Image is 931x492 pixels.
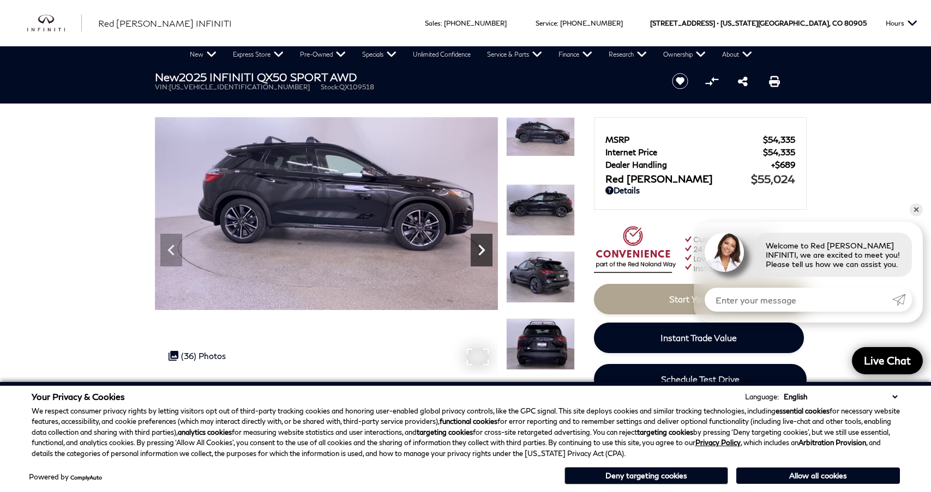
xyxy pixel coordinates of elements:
[763,135,795,144] span: $54,335
[705,288,892,312] input: Enter your message
[471,234,492,266] div: Next
[27,15,82,32] img: INFINITI
[605,185,795,195] a: Details
[605,147,795,157] a: Internet Price $54,335
[425,19,441,27] span: Sales
[637,428,693,436] strong: targeting cookies
[769,75,780,88] a: Print this New 2025 INFINITI QX50 SPORT AWD
[660,332,737,343] span: Instant Trade Value
[557,19,558,27] span: :
[594,364,807,394] a: Schedule Test Drive
[536,19,557,27] span: Service
[763,147,795,157] span: $54,335
[600,46,655,63] a: Research
[32,391,125,402] span: Your Privacy & Cookies
[506,318,575,370] img: New 2025 BLACK OBSIDIAN INFINITI SPORT AWD image 12
[736,467,900,484] button: Allow all cookies
[225,46,292,63] a: Express Store
[605,135,795,144] a: MSRP $54,335
[321,83,339,91] span: Stock:
[661,374,740,384] span: Schedule Test Drive
[771,160,795,169] span: $689
[655,46,714,63] a: Ownership
[605,135,763,144] span: MSRP
[32,406,900,459] p: We respect consumer privacy rights by letting visitors opt out of third-party tracking cookies an...
[695,438,741,447] a: Privacy Policy
[155,71,654,83] h1: 2025 INFINITI QX50 SPORT AWD
[669,294,731,304] span: Start Your Deal
[155,117,498,310] img: New 2025 BLACK OBSIDIAN INFINITI SPORT AWD image 9
[441,19,442,27] span: :
[564,467,728,484] button: Deny targeting cookies
[705,233,744,272] img: Agent profile photo
[745,393,779,400] div: Language:
[440,417,497,426] strong: functional cookies
[182,46,760,63] nav: Main Navigation
[339,83,374,91] span: QX109518
[354,46,405,63] a: Specials
[506,251,575,303] img: New 2025 BLACK OBSIDIAN INFINITI SPORT AWD image 11
[852,347,923,374] a: Live Chat
[444,19,507,27] a: [PHONE_NUMBER]
[892,288,912,312] a: Submit
[163,345,231,366] div: (36) Photos
[668,72,692,90] button: Save vehicle
[417,428,473,436] strong: targeting cookies
[479,46,550,63] a: Service & Parts
[704,73,720,89] button: Compare Vehicle
[98,17,232,30] a: Red [PERSON_NAME] INFINITI
[781,391,900,402] select: Language Select
[405,46,479,63] a: Unlimited Confidence
[714,46,760,63] a: About
[605,160,795,169] a: Dealer Handling $689
[605,173,751,185] span: Red [PERSON_NAME]
[755,233,912,277] div: Welcome to Red [PERSON_NAME] INFINITI, we are excited to meet you! Please tell us how we can assi...
[858,354,916,367] span: Live Chat
[98,18,232,28] span: Red [PERSON_NAME] INFINITI
[738,75,748,88] a: Share this New 2025 INFINITI QX50 SPORT AWD
[594,284,807,314] a: Start Your Deal
[292,46,354,63] a: Pre-Owned
[751,172,795,185] span: $55,024
[169,83,310,91] span: [US_VEHICLE_IDENTIFICATION_NUMBER]
[776,406,830,415] strong: essential cookies
[506,184,575,236] img: New 2025 BLACK OBSIDIAN INFINITI SPORT AWD image 10
[27,15,82,32] a: infiniti
[560,19,623,27] a: [PHONE_NUMBER]
[160,234,182,266] div: Previous
[605,172,795,185] a: Red [PERSON_NAME] $55,024
[650,19,867,27] a: [STREET_ADDRESS] • [US_STATE][GEOGRAPHIC_DATA], CO 80905
[182,46,225,63] a: New
[178,428,232,436] strong: analytics cookies
[155,83,169,91] span: VIN:
[798,438,866,447] strong: Arbitration Provision
[605,160,771,169] span: Dealer Handling
[70,474,102,481] a: ComplyAuto
[605,147,763,157] span: Internet Price
[550,46,600,63] a: Finance
[29,473,102,481] div: Powered by
[506,117,575,156] img: New 2025 BLACK OBSIDIAN INFINITI SPORT AWD image 9
[155,70,179,83] strong: New
[594,323,804,353] a: Instant Trade Value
